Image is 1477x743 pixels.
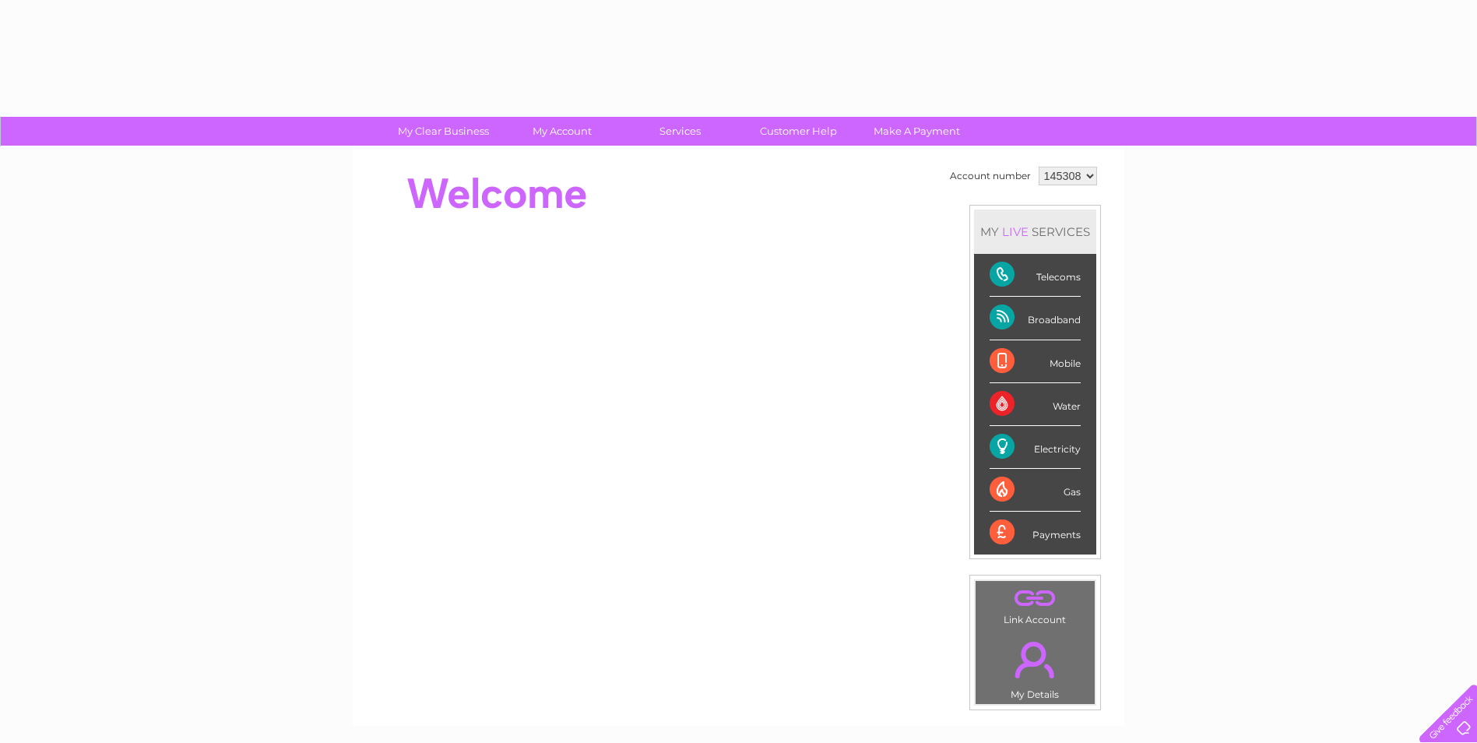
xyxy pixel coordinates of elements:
td: My Details [975,629,1095,705]
div: LIVE [999,224,1032,239]
div: MY SERVICES [974,210,1096,254]
div: Telecoms [990,254,1081,297]
div: Mobile [990,340,1081,383]
a: Make A Payment [853,117,981,146]
a: Services [616,117,744,146]
a: . [979,585,1091,612]
a: Customer Help [734,117,863,146]
div: Broadband [990,297,1081,340]
td: Account number [946,163,1035,189]
div: Payments [990,512,1081,554]
div: Electricity [990,426,1081,469]
td: Link Account [975,580,1095,629]
a: . [979,632,1091,687]
div: Water [990,383,1081,426]
div: Gas [990,469,1081,512]
a: My Account [498,117,626,146]
a: My Clear Business [379,117,508,146]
